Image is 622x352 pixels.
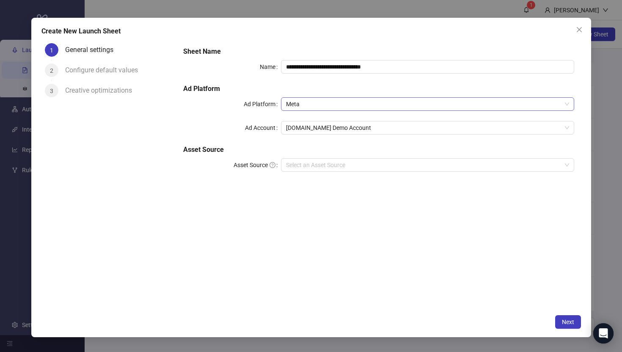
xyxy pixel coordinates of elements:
[243,97,281,111] label: Ad Platform
[183,47,574,57] h5: Sheet Name
[50,47,53,53] span: 1
[65,84,139,97] div: Creative optimizations
[572,23,586,36] button: Close
[65,63,145,77] div: Configure default values
[50,87,53,94] span: 3
[183,145,574,155] h5: Asset Source
[555,315,581,328] button: Next
[245,121,281,135] label: Ad Account
[286,98,569,110] span: Meta
[593,323,614,344] div: Open Intercom Messenger
[41,26,581,36] div: Create New Launch Sheet
[259,60,281,74] label: Name
[269,162,275,168] span: question-circle
[65,43,120,57] div: General settings
[286,121,569,134] span: Kitchn.io Demo Account
[281,60,574,74] input: Name
[183,84,574,94] h5: Ad Platform
[576,26,583,33] span: close
[233,158,281,172] label: Asset Source
[50,67,53,74] span: 2
[562,318,574,325] span: Next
